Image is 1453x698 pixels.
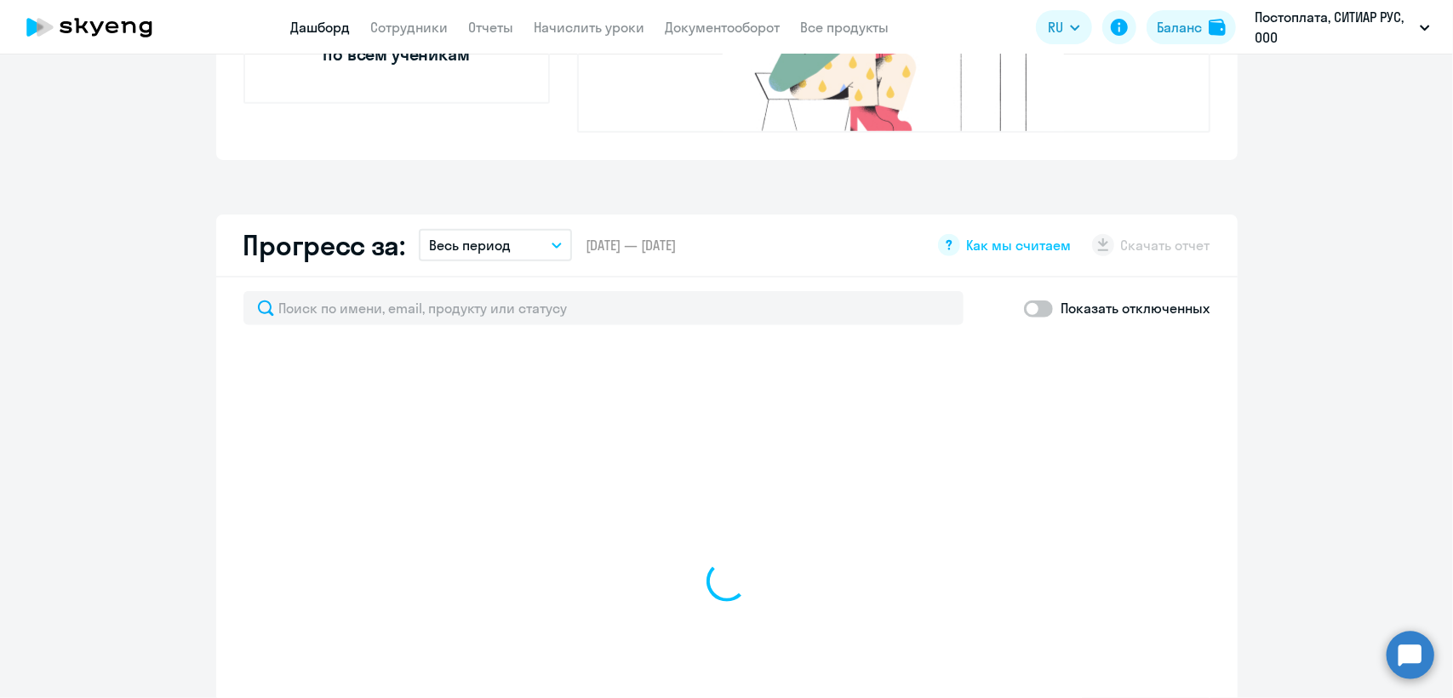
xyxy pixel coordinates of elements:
[586,236,676,255] span: [DATE] — [DATE]
[801,19,890,36] a: Все продукты
[1061,298,1210,318] p: Показать отключенных
[419,229,572,261] button: Весь период
[1147,10,1236,44] button: Балансbalance
[1209,19,1226,36] img: balance
[243,228,405,262] h2: Прогресс за:
[1036,10,1092,44] button: RU
[469,19,514,36] a: Отчеты
[1246,7,1439,48] button: Постоплата, СИТИАР РУС, ООО
[371,19,449,36] a: Сотрудники
[1157,17,1202,37] div: Баланс
[1255,7,1413,48] p: Постоплата, СИТИАР РУС, ООО
[1048,17,1063,37] span: RU
[535,19,645,36] a: Начислить уроки
[429,235,511,255] p: Весь период
[666,19,781,36] a: Документооборот
[243,291,964,325] input: Поиск по имени, email, продукту или статусу
[967,236,1072,255] span: Как мы считаем
[291,19,351,36] a: Дашборд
